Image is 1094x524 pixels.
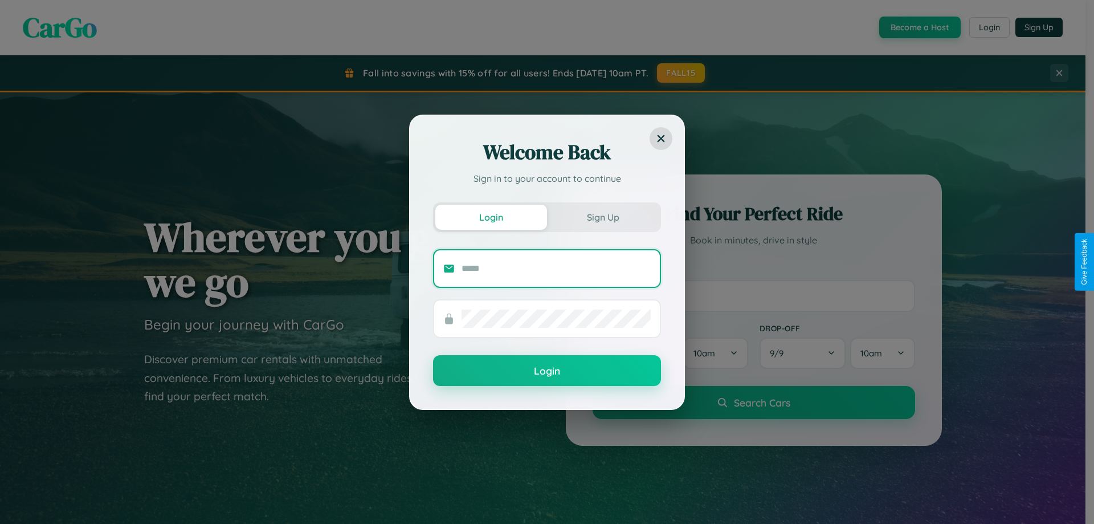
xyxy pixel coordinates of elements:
[435,205,547,230] button: Login
[433,355,661,386] button: Login
[433,139,661,166] h2: Welcome Back
[433,172,661,185] p: Sign in to your account to continue
[547,205,659,230] button: Sign Up
[1080,239,1088,285] div: Give Feedback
